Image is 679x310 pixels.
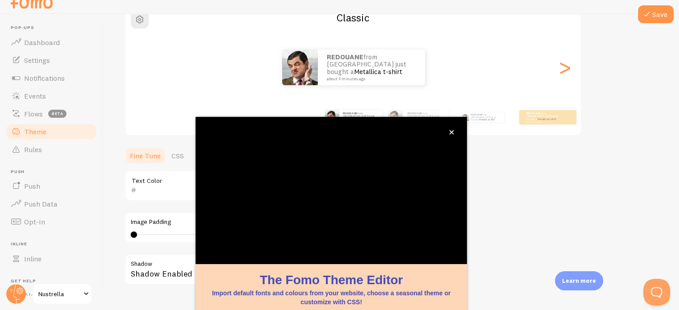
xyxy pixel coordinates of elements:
a: Settings [5,51,97,69]
strong: REDOUANE [327,53,363,61]
a: CSS [166,147,189,165]
span: Dashboard [24,38,60,47]
span: beta [48,110,67,118]
span: Settings [24,56,50,65]
div: Shadow Enabled [125,254,392,286]
span: Pop-ups [11,25,97,31]
iframe: Help Scout Beacon - Open [643,279,670,306]
span: Opt-In [24,217,45,226]
span: Events [24,91,46,100]
a: Metallica t-shirt [479,118,495,121]
p: from [GEOGRAPHIC_DATA] just bought a [526,112,562,123]
strong: REDOUANE [526,112,541,115]
a: Inline [5,250,97,268]
a: Events [5,87,97,105]
small: about 4 minutes ago [327,77,413,81]
span: Push Data [24,199,58,208]
button: Save [638,5,674,23]
small: about 4 minutes ago [526,121,561,123]
a: Flows beta [5,105,97,123]
a: Metallica t-shirt [354,67,402,76]
a: Nustrella [32,283,92,305]
div: Learn more [555,271,603,290]
p: from [GEOGRAPHIC_DATA] just bought a [343,112,379,123]
a: Opt-In [5,213,97,231]
a: Theme [5,123,97,141]
a: Fine Tune [125,147,166,165]
span: Push [11,169,97,175]
p: from [GEOGRAPHIC_DATA] just bought a [327,54,416,81]
span: Flows [24,109,43,118]
div: Next slide [559,35,570,99]
p: Import default fonts and colours from your website, choose a seasonal theme or customize with CSS! [206,289,456,306]
img: Fomo [462,114,469,121]
span: Push [24,182,40,190]
h1: The Fomo Theme Editor [206,271,456,289]
a: Rules [5,141,97,158]
a: Notifications [5,69,97,87]
span: Get Help [11,278,97,284]
span: Theme [24,127,46,136]
img: Fomo [388,110,402,124]
span: Inline [11,241,97,247]
span: Rules [24,145,42,154]
span: Inline [24,254,42,263]
button: close, [447,128,456,137]
a: Dashboard [5,33,97,51]
label: Image Padding [131,218,386,226]
span: Nustrella [38,289,81,299]
img: Fomo [282,50,318,85]
strong: REDOUANE [408,112,422,115]
p: Learn more [562,277,596,285]
img: Fomo [325,110,339,124]
a: Metallica t-shirt [537,117,556,121]
a: Push [5,177,97,195]
p: from [GEOGRAPHIC_DATA] just bought a [471,112,500,122]
p: from [GEOGRAPHIC_DATA] just bought a [408,112,445,123]
strong: REDOUANE [471,113,483,116]
a: Push Data [5,195,97,213]
span: Notifications [24,74,65,83]
h2: Classic [125,11,581,25]
strong: REDOUANE [343,112,358,115]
